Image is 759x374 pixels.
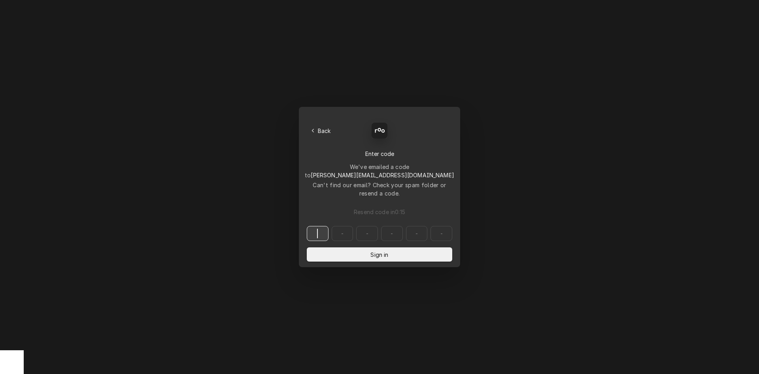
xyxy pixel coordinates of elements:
[369,251,390,259] span: Sign in
[307,247,452,262] button: Sign in
[316,127,332,135] span: Back
[307,181,452,197] div: Can't find our email? Check your spam folder or resend a code.
[352,208,407,216] span: Resend code in 0 : 15
[311,172,454,178] span: [PERSON_NAME][EMAIL_ADDRESS][DOMAIN_NAME]
[307,205,452,219] button: Resend code in0:15
[305,172,454,178] span: to
[305,163,454,179] div: We've emailed a code
[307,150,452,158] div: Enter code
[307,125,336,136] button: Back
